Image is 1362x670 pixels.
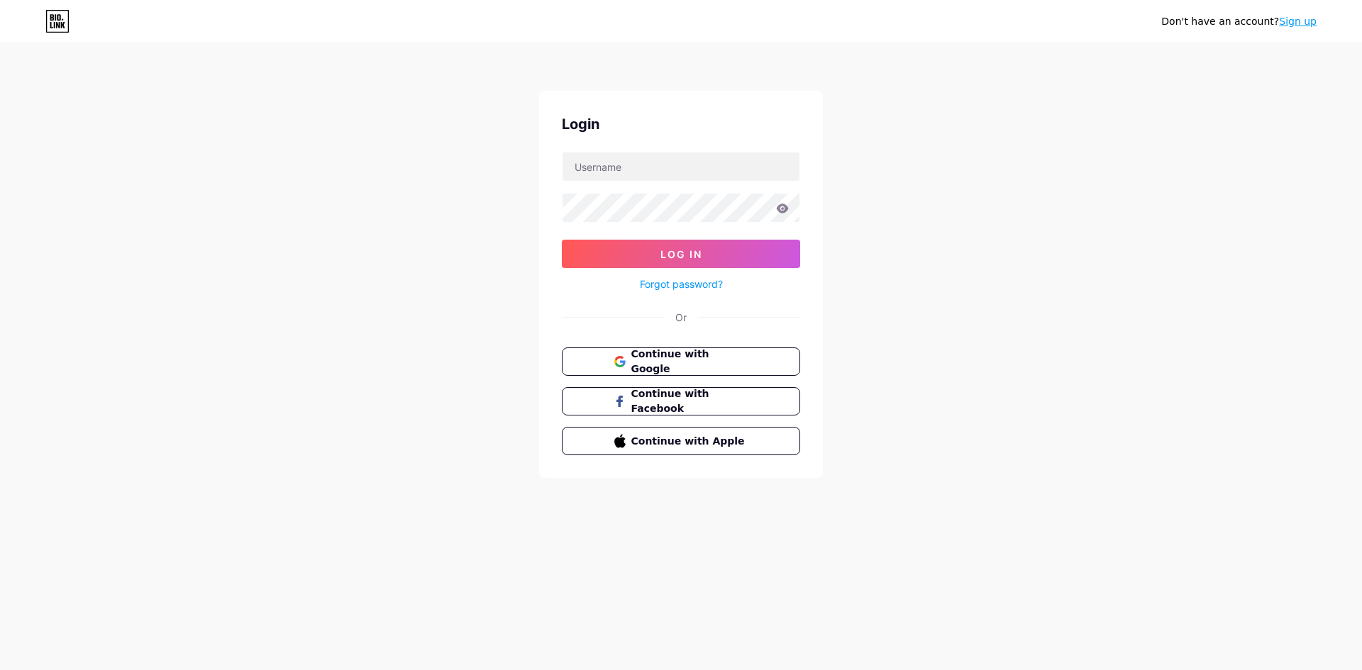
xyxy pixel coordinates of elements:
a: Forgot password? [640,277,723,291]
span: Continue with Google [631,347,748,376]
button: Continue with Apple [562,427,800,455]
span: Log In [660,248,702,260]
a: Sign up [1279,16,1317,27]
button: Log In [562,240,800,268]
div: Or [675,310,687,325]
button: Continue with Google [562,347,800,376]
span: Continue with Apple [631,434,748,449]
div: Login [562,113,800,135]
button: Continue with Facebook [562,387,800,415]
div: Don't have an account? [1161,14,1317,29]
input: Username [563,152,799,181]
span: Continue with Facebook [631,386,748,416]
